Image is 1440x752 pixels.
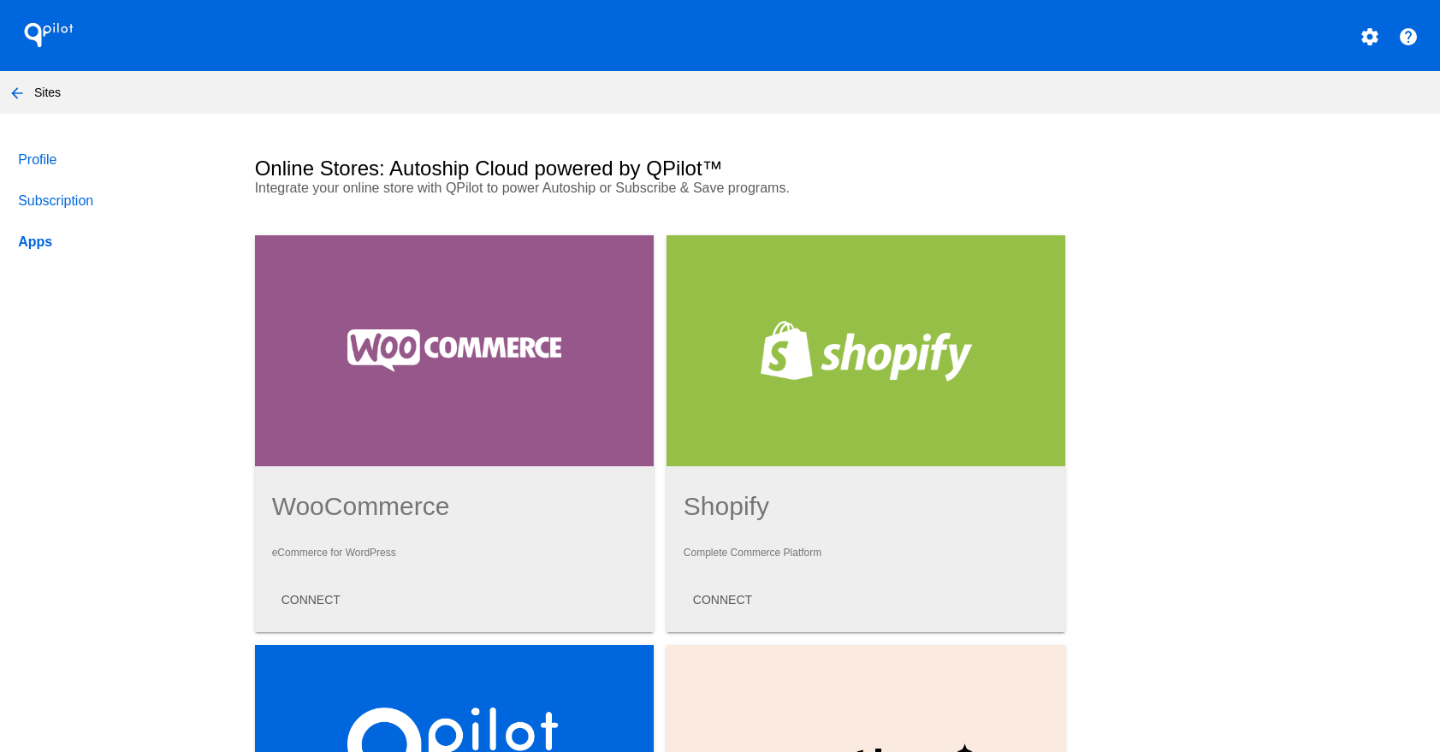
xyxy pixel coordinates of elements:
a: Profile [15,139,225,181]
h2: Online Stores: Autoship Cloud powered by QPilot™ [255,157,723,181]
h1: Shopify [684,492,1048,521]
a: Apps [15,222,225,263]
h1: WooCommerce [272,492,637,521]
p: eCommerce for WordPress [272,547,637,559]
span: CONNECT [693,593,752,607]
p: Integrate your online store with QPilot to power Autoship or Subscribe & Save programs. [255,181,848,196]
mat-icon: arrow_back [7,83,27,104]
span: CONNECT [281,593,341,607]
button: CONNECT [268,584,354,615]
a: Subscription [15,181,225,222]
h1: QPilot [15,18,83,52]
mat-icon: help [1398,27,1419,47]
p: Complete Commerce Platform [684,547,1048,559]
mat-icon: settings [1360,27,1380,47]
button: CONNECT [679,584,766,615]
